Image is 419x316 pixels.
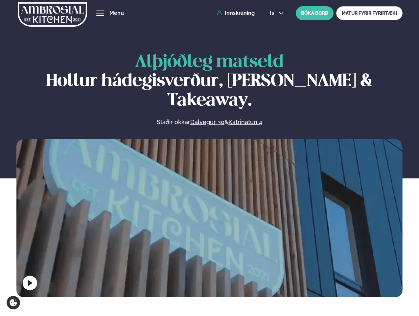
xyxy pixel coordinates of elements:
[228,118,262,126] a: Katrinatun 4
[270,11,276,16] span: is
[96,9,104,17] button: hamburger
[336,6,403,20] a: MATUR FYRIR FYRIRTÆKI
[265,11,289,16] button: is
[296,6,334,20] button: BÓKA BORÐ
[135,54,284,70] span: Alþjóðleg matseld
[85,118,334,126] p: Staðir okkar &
[217,10,255,16] a: Innskráning
[16,53,403,110] h1: Hollur hádegisverður, [PERSON_NAME] & Takeaway.
[190,118,224,126] a: Dalvegur 30
[7,296,20,309] a: Cookie settings
[18,1,87,28] img: logo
